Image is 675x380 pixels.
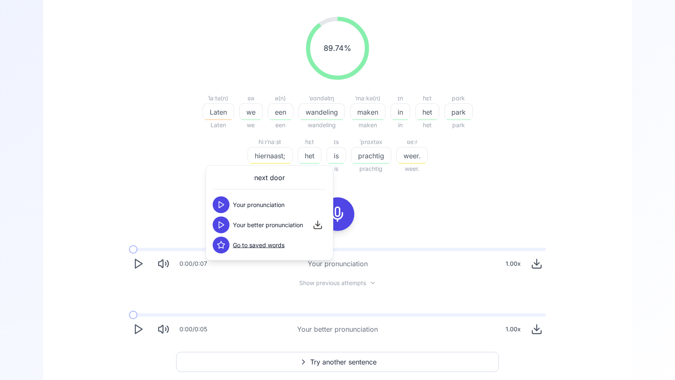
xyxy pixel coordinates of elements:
[350,93,385,103] div: ˈmaːkə(n)
[390,120,410,130] span: in
[327,164,346,174] span: is
[154,254,173,273] button: Mute
[390,103,410,120] button: in
[416,107,439,117] span: het
[239,103,263,120] button: we
[396,164,428,174] span: weer.
[350,103,385,120] button: maken
[351,147,391,164] button: prachtig
[203,107,234,117] span: Laten
[233,241,285,249] a: Go to saved words
[310,357,377,367] span: Try another sentence
[351,151,391,161] span: prachtig
[396,137,428,147] div: ʋeːr
[248,151,292,161] span: hiernaast;
[298,103,345,120] button: wandeling
[299,107,345,117] span: wandeling
[444,93,473,103] div: pɑrk
[351,164,391,174] span: prachtig
[391,107,410,117] span: in
[298,164,322,174] span: Het
[444,103,473,120] button: park
[308,259,368,269] div: Your pronunciation
[390,93,410,103] div: ɪn
[248,147,293,164] button: hiernaast;
[324,42,351,54] span: 89.74 %
[203,103,234,120] button: Laten
[327,137,346,147] div: ɪs
[129,254,148,273] button: Play
[350,120,385,130] span: maken
[298,93,345,103] div: ˈʋɑndəlɪŋ
[327,151,345,161] span: is
[248,164,293,174] span: hiernaast.
[327,147,346,164] button: is
[298,151,321,161] span: het
[268,120,293,130] span: een
[445,107,472,117] span: park
[502,321,524,338] div: 1.00 x
[415,93,439,103] div: ɦɛt
[268,107,293,117] span: een
[297,324,378,334] div: Your better pronunciation
[203,120,234,130] span: Laten
[298,137,322,147] div: ɦɛt
[268,103,293,120] button: een
[179,325,207,333] div: 0:00 / 0:05
[502,255,524,272] div: 1.00 x
[233,201,285,209] span: Your pronunciation
[298,120,345,130] span: wandeling
[298,147,322,164] button: het
[351,107,385,117] span: maken
[293,280,383,286] button: Show previous attempts
[179,259,207,268] div: 0:00 / 0:07
[129,320,148,338] button: Play
[396,147,428,164] button: weer.
[299,279,366,287] span: Show previous attempts
[203,93,234,103] div: ˈlaːtə(n)
[397,151,427,161] span: weer.
[527,320,546,338] button: Download audio
[351,137,391,147] div: ˈprɑxtəx
[239,93,263,103] div: ʋə
[240,107,262,117] span: we
[415,103,439,120] button: het
[415,120,439,130] span: het
[254,173,285,183] span: next door
[239,120,263,130] span: we
[527,254,546,273] button: Download audio
[444,120,473,130] span: park
[233,221,303,229] span: Your better pronunciation
[248,137,293,147] div: ɦiːrˈnaːst
[176,352,499,372] button: Try another sentence
[154,320,173,338] button: Mute
[268,93,293,103] div: ə(n)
